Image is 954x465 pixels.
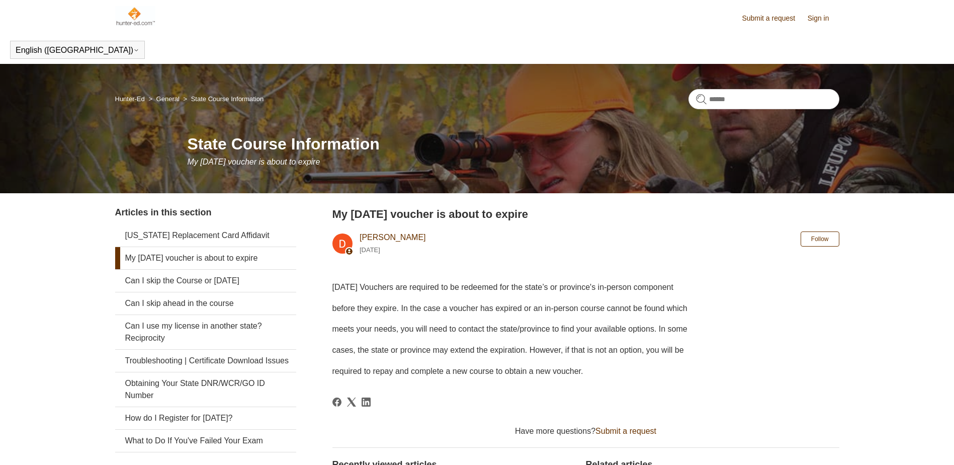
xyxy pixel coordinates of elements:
[362,398,371,407] a: LinkedIn
[115,315,296,349] a: Can I use my license in another state? Reciprocity
[332,346,684,354] span: cases, the state or province may extend the expiration. However, if that is not an option, you wi...
[115,350,296,372] a: Troubleshooting | Certificate Download Issues
[191,95,264,103] a: State Course Information
[688,89,839,109] input: Search
[347,398,356,407] a: X Corp
[115,270,296,292] a: Can I skip the Course or [DATE]
[801,231,839,247] button: Follow Article
[16,46,139,55] button: English ([GEOGRAPHIC_DATA])
[360,246,380,254] time: 02/12/2024, 17:06
[188,132,839,156] h1: State Course Information
[188,158,320,166] span: My [DATE] voucher is about to expire
[360,233,426,242] a: [PERSON_NAME]
[808,13,839,24] a: Sign in
[332,325,687,333] span: meets your needs, you will need to contact the state/province to find your available options. In ...
[115,95,147,103] li: Hunter-Ed
[156,95,180,103] a: General
[146,95,181,103] li: General
[115,224,296,247] a: [US_STATE] Replacement Card Affidavit
[115,6,156,26] img: Hunter-Ed Help Center home page
[595,427,656,435] a: Submit a request
[332,304,687,313] span: before they expire. In the case a voucher has expired or an in-person course cannot be found which
[347,398,356,407] svg: Share this page on X Corp
[742,13,805,24] a: Submit a request
[115,95,145,103] a: Hunter-Ed
[115,372,296,407] a: Obtaining Your State DNR/WCR/GO ID Number
[115,207,212,217] span: Articles in this section
[332,398,341,407] svg: Share this page on Facebook
[181,95,264,103] li: State Course Information
[332,425,839,437] div: Have more questions?
[115,247,296,269] a: My [DATE] voucher is about to expire
[115,430,296,452] a: What to Do If You've Failed Your Exam
[332,398,341,407] a: Facebook
[332,283,673,291] span: [DATE] Vouchers are required to be redeemed for the state’s or province's in-person component
[332,367,583,375] span: required to repay and complete a new course to obtain a new voucher.
[362,398,371,407] svg: Share this page on LinkedIn
[332,206,839,222] h2: My Field Day voucher is about to expire
[115,407,296,429] a: How do I Register for [DATE]?
[115,292,296,315] a: Can I skip ahead in the course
